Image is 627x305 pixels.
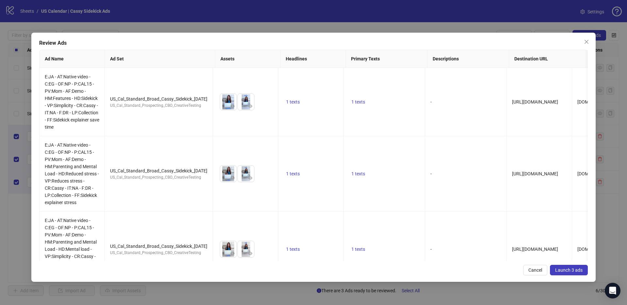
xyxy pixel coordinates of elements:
[220,94,236,110] img: Asset 1
[351,99,365,104] span: 1 texts
[248,251,252,256] span: eye
[246,174,254,182] button: Preview
[229,102,236,110] button: Preview
[110,174,207,181] div: US_Cal_Standard_Prospecting_CBO_CreativeTesting
[215,50,281,68] th: Assets
[512,171,558,176] span: [URL][DOMAIN_NAME]
[105,50,215,68] th: Ad Set
[110,95,207,103] div: US_Cal_Standard_Broad_Cassy_Sidekick_[DATE]
[555,267,583,273] span: Launch 3 ads
[427,50,509,68] th: Descriptions
[45,74,99,130] span: E:JA - AT:Native video - C:EG - OF:NP - P:CAL15 - PV:Mom - AF:Demo - HM:Features - HD:Sidekick - ...
[351,247,365,252] span: 1 texts
[349,170,368,178] button: 1 texts
[523,265,547,275] button: Cancel
[45,142,99,205] span: E:JA - AT:Native video - C:EG - OF:NP - P:CAL15 - PV:Mom - AF:Demo - HM:Parenting and Mental Load...
[550,265,588,275] button: Launch 3 ads
[577,247,612,252] span: [DOMAIN_NAME]
[509,50,586,68] th: Destination URL
[230,251,235,256] span: eye
[577,99,612,104] span: [DOMAIN_NAME]
[581,37,592,47] button: Close
[283,245,302,253] button: 1 texts
[230,104,235,108] span: eye
[584,39,589,44] span: close
[229,249,236,257] button: Preview
[246,102,254,110] button: Preview
[238,241,254,257] img: Asset 2
[286,247,300,252] span: 1 texts
[528,267,542,273] span: Cancel
[346,50,427,68] th: Primary Texts
[283,170,302,178] button: 1 texts
[40,50,105,68] th: Ad Name
[430,171,432,176] span: -
[283,98,302,106] button: 1 texts
[110,243,207,250] div: US_Cal_Standard_Broad_Cassy_Sidekick_[DATE]
[220,241,236,257] img: Asset 1
[230,176,235,180] span: eye
[229,174,236,182] button: Preview
[286,99,300,104] span: 1 texts
[110,167,207,174] div: US_Cal_Standard_Broad_Cassy_Sidekick_[DATE]
[512,99,558,104] span: [URL][DOMAIN_NAME]
[577,171,612,176] span: [DOMAIN_NAME]
[351,171,365,176] span: 1 texts
[349,245,368,253] button: 1 texts
[349,98,368,106] button: 1 texts
[248,104,252,108] span: eye
[45,218,98,281] span: E:JA - AT:Native video - C:EG - OF:NP - P:CAL15 - PV:Mom - AF:Demo - HM:Parenting and Mental Load...
[110,103,207,109] div: US_Cal_Standard_Prospecting_CBO_CreativeTesting
[605,283,620,298] div: Open Intercom Messenger
[430,247,432,252] span: -
[281,50,346,68] th: Headlines
[246,249,254,257] button: Preview
[238,166,254,182] img: Asset 2
[39,39,588,47] div: Review Ads
[248,176,252,180] span: eye
[512,247,558,252] span: [URL][DOMAIN_NAME]
[430,99,432,104] span: -
[220,166,236,182] img: Asset 1
[110,250,207,256] div: US_Cal_Standard_Prospecting_CBO_CreativeTesting
[238,94,254,110] img: Asset 2
[286,171,300,176] span: 1 texts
